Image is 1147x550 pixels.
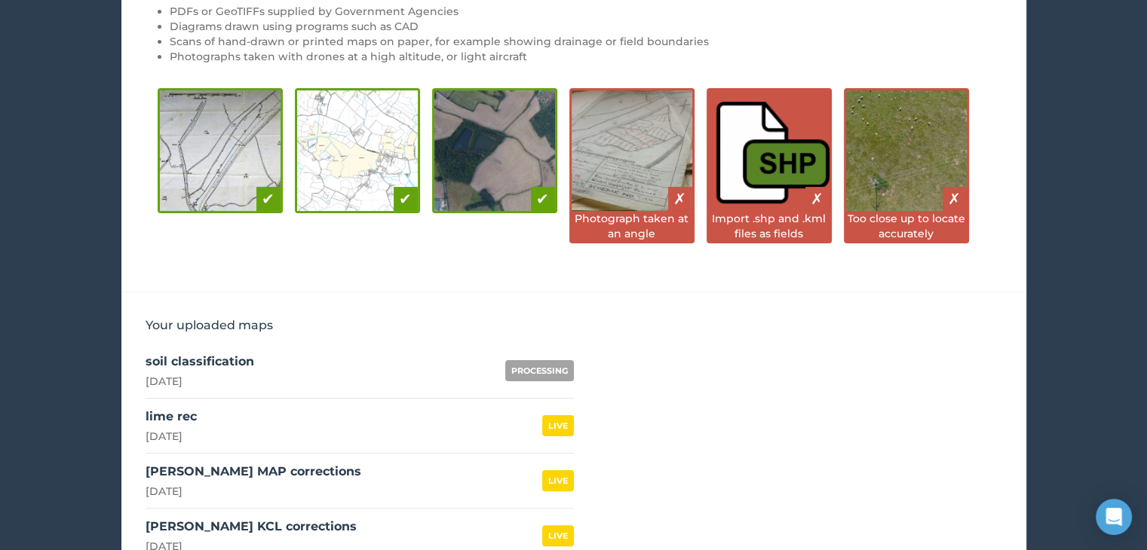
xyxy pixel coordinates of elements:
[572,90,692,211] img: Photos taken at an angle are bad
[297,90,418,211] img: Digital diagram is good
[146,454,574,509] a: [PERSON_NAME] MAP corrections[DATE]LIVE
[572,211,692,241] div: Photograph taken at an angle
[146,344,574,399] a: soil classification[DATE]PROCESSING
[846,211,967,241] div: Too close up to locate accurately
[146,518,357,536] div: [PERSON_NAME] KCL corrections
[505,360,574,381] div: PROCESSING
[542,470,574,491] div: LIVE
[146,463,361,481] div: [PERSON_NAME] MAP corrections
[542,415,574,436] div: LIVE
[434,90,555,211] img: Drone photography is good
[160,90,281,211] img: Hand-drawn diagram is good
[170,49,1002,64] li: Photographs taken with drones at a high altitude, or light aircraft
[146,484,361,499] div: [DATE]
[1096,499,1132,535] div: Open Intercom Messenger
[542,525,574,546] div: LIVE
[170,4,1002,19] li: PDFs or GeoTIFFs supplied by Government Agencies
[394,187,418,211] div: ✔
[170,34,1002,49] li: Scans of hand-drawn or printed maps on paper, for example showing drainage or field boundaries
[805,187,830,211] div: ✗
[170,19,1002,34] li: Diagrams drawn using programs such as CAD
[146,353,254,371] div: soil classification
[256,187,281,211] div: ✔
[146,408,197,426] div: lime rec
[531,187,555,211] div: ✔
[709,90,830,211] img: Shapefiles are bad
[668,187,692,211] div: ✗
[709,211,830,241] div: Import .shp and .kml files as fields
[146,374,254,389] div: [DATE]
[846,90,967,211] img: Close up images are bad
[146,316,1002,335] h3: Your uploaded maps
[146,429,197,444] div: [DATE]
[146,399,574,454] a: lime rec[DATE]LIVE
[943,187,967,211] div: ✗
